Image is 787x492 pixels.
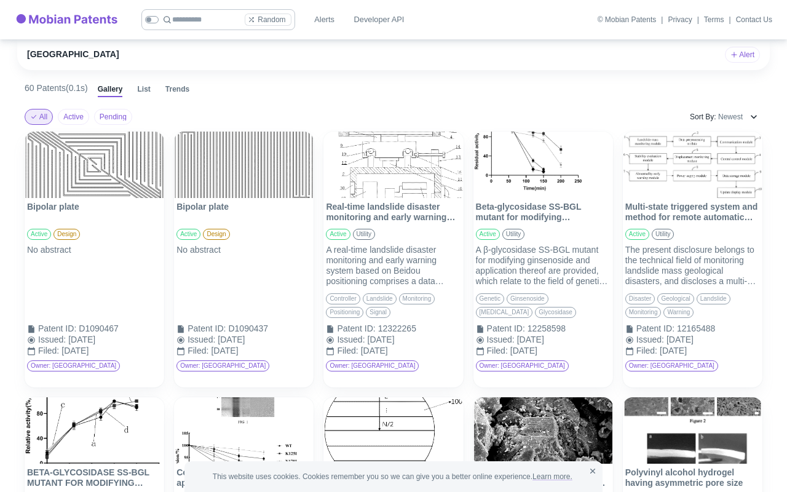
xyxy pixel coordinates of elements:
h6: [GEOGRAPHIC_DATA] [27,49,119,60]
div: [DATE] [211,346,311,356]
span: Pending [100,113,127,121]
div: A real-time landslide disaster monitoring and early warning system based on Beidou positioning co... [326,245,461,287]
img: Supported transistion metal carbide catalyst and one-step synthesis method thereof [473,397,613,464]
img: Construction method and applications of glycosyltransferase BS-YjiC mutant [174,397,314,464]
a: Real-time landslide disaster monitoring and early warning system based on beidou positioningReal-... [323,132,463,360]
div: Owner: [GEOGRAPHIC_DATA] [27,360,120,371]
img: Real-time landslide disaster monitoring and early warning system based on beidou positioning [323,132,463,198]
div: monitoring [625,307,662,318]
img: Polyvinyl alcohol hydrogel having asymmetric pore size [623,397,762,464]
img: Bipolar plate [25,132,164,198]
div: design [53,229,80,240]
span: design [54,231,79,239]
div: Issued : [636,335,664,346]
button: Alert [725,47,760,63]
div: controller [326,293,360,304]
div: The present disclosure belongs to the technical field of monitoring landslide mass geological dis... [625,245,760,287]
div: D1090437 [228,323,311,334]
div: [DATE] [666,335,760,345]
span: Newest [718,113,743,121]
div: Filed : [487,346,508,357]
div: [DATE] [368,335,461,345]
button: Gallery [98,85,123,97]
div: Filed : [337,346,358,357]
div: Patent ID : [188,323,226,335]
div: A β-glycosidase SS-BGL mutant for modifying ginsenoside and application thereof are provided, whi... [476,245,611,287]
a: Alerts [305,9,344,31]
span: signal [366,309,390,317]
span: warning [664,309,693,317]
span: utility [354,231,374,239]
p: Multi-state triggered system and method for remote automatic monitoring and early warning of land... [625,202,760,224]
p: Construction method and applications of glycosyltransferase BS-YjiC mutant [176,467,311,490]
a: Bipolar plateBipolar plateactivedesignNo abstractPatent ID:D1090437Issued:[DATE]Filed:[DATE] [174,132,314,360]
div: active [176,229,200,240]
div: glycosidase [535,307,575,318]
div: No abstract [27,245,162,287]
p: BETA-GLYCOSIDASE SS-BGL MUTANT FOR MODIFYING GINSENOSIDE AND APPLICATION THEREOF [27,467,162,490]
div: Owner: [GEOGRAPHIC_DATA] [176,360,269,371]
button: List [137,85,150,97]
a: Terms [704,16,724,23]
div: Multi-state triggered system and method for remote automatic monitoring and early warning of land... [623,132,762,387]
div: genetic [476,293,504,304]
p: Real-time landslide disaster monitoring and early warning system based on beidou positioning [326,202,461,224]
p: Beta-glycosidase SS-BGL mutant for modifying ginsenoside and application thereof [476,202,611,224]
a: Bipolar plateBipolar plateactivedesignNo abstractPatent ID:D1090467Issued:[DATE]Filed:[DATE] [25,132,164,360]
div: [DATE] [660,346,760,356]
div: Patent ID : [337,323,375,335]
div: active [476,229,500,240]
span: landslide [363,295,396,303]
button: Active [58,109,89,125]
span: Owner: [GEOGRAPHIC_DATA] [477,362,568,370]
div: [DATE] [510,346,611,356]
h6: 60 Patents ( 0.1s ) [25,83,88,93]
span: [MEDICAL_DATA] [477,309,532,317]
span: active [28,231,50,239]
span: All [39,113,47,121]
div: Patent ID : [487,323,525,335]
a: Developer API [349,9,409,31]
span: This website uses cookies. Cookies remember you so we can give you a better online experience. [213,471,574,482]
button: Pending [94,109,132,125]
a: Multi-state triggered system and method for remote automatic monitoring and early warning of land... [623,132,762,360]
div: 12258598 [528,323,611,334]
div: Owner: [GEOGRAPHIC_DATA] [476,360,569,371]
span: utility [503,231,524,239]
button: All [25,109,53,125]
p: Polyvinyl alcohol hydrogel having asymmetric pore size [625,467,760,490]
div: Filed : [636,346,657,357]
div: ginsenoside [507,293,548,304]
div: utility [652,229,674,240]
span: geological [658,295,693,303]
div: Filed : [38,346,59,357]
div: disaster [625,293,655,304]
div: 12322265 [378,323,461,334]
div: Owner: [GEOGRAPHIC_DATA] [326,360,419,371]
span: active [477,231,499,239]
div: Beta-glycosidase SS-BGL mutant for modifying ginsenoside and application thereofBeta-glycosidase ... [473,132,613,387]
div: [MEDICAL_DATA] [476,307,533,318]
div: | [661,14,663,25]
a: Privacy [668,16,692,23]
div: No abstract [176,245,311,287]
span: Alert [739,51,754,58]
div: landslide [363,293,397,304]
div: design [203,229,229,240]
div: active [625,229,649,240]
span: positioning [326,309,363,317]
img: Beta-glycosidase SS-BGL mutant for modifying ginsenoside and application thereof [473,132,613,198]
a: Contact Us [736,16,772,23]
div: [DATE] [218,335,311,345]
span: Sort By: [690,113,716,121]
div: | [729,14,731,25]
div: geological [657,293,694,304]
span: utility [652,231,673,239]
button: Trends [165,85,189,97]
div: Issued : [487,335,515,346]
div: [DATE] [68,335,162,345]
div: [DATE] [517,335,611,345]
div: Patent ID : [636,323,674,335]
img: Multi-state triggered system and method for remote automatic monitoring and early warning of land... [623,132,762,198]
div: D1090467 [79,323,162,334]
